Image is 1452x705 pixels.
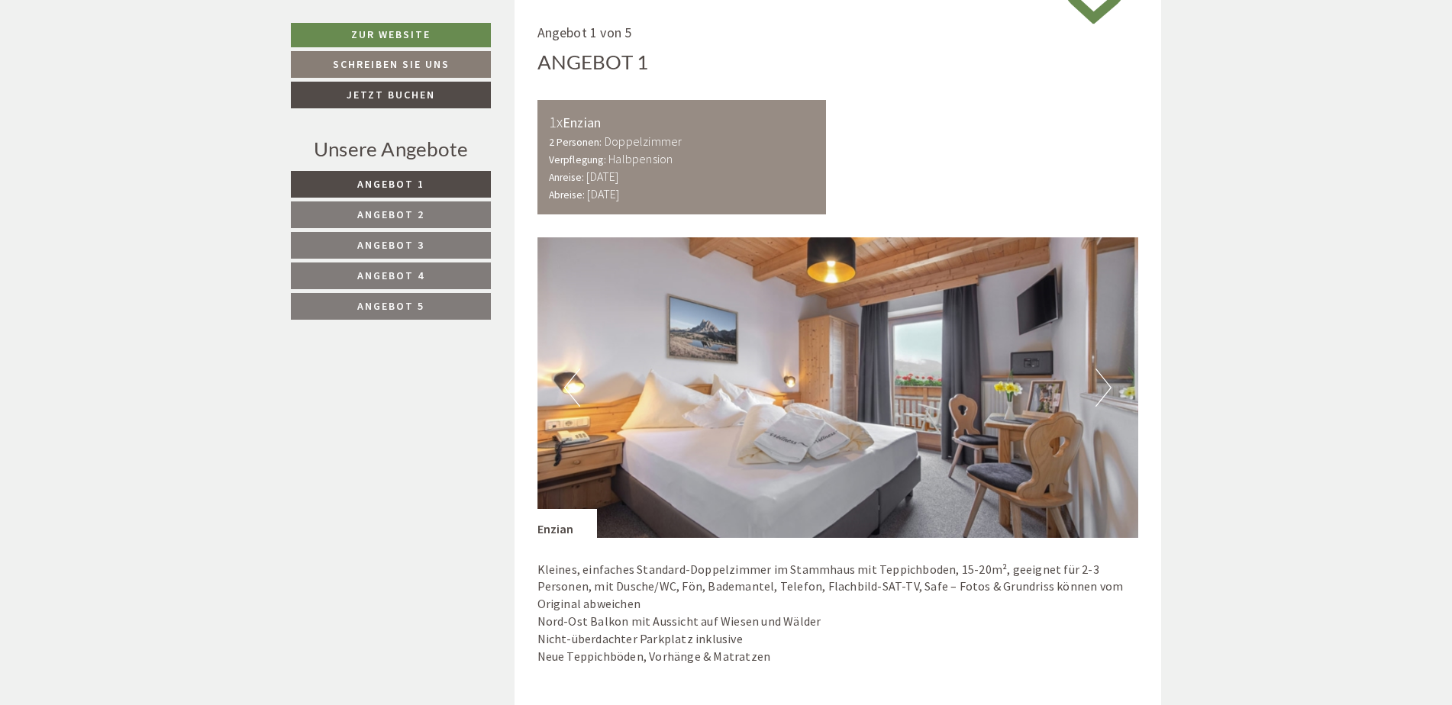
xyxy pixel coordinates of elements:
[587,186,619,201] b: [DATE]
[549,136,602,149] small: 2 Personen:
[357,269,424,282] span: Angebot 4
[357,299,424,313] span: Angebot 5
[605,134,682,149] b: Doppelzimmer
[549,171,585,184] small: Anreise:
[360,45,578,57] div: Sie
[360,75,578,85] small: 16:03
[564,369,580,407] button: Previous
[608,151,673,166] b: Halbpension
[291,23,491,47] a: Zur Website
[549,188,586,201] small: Abreise:
[537,24,632,41] span: Angebot 1 von 5
[549,111,815,134] div: Enzian
[352,42,589,89] div: Guten Tag, wie können wir Ihnen helfen?
[537,237,1139,538] img: image
[1095,369,1112,407] button: Next
[510,402,602,429] button: Senden
[357,208,424,221] span: Angebot 2
[537,561,1139,665] p: Kleines, einfaches Standard-Doppelzimmer im Stammhaus mit Teppichboden, 15-20m², geeignet für 2-3...
[273,12,328,38] div: [DATE]
[357,177,424,191] span: Angebot 1
[291,135,491,163] div: Unsere Angebote
[357,238,424,252] span: Angebot 3
[537,509,597,538] div: Enzian
[549,112,563,131] b: 1x
[291,51,491,78] a: Schreiben Sie uns
[291,82,491,108] a: Jetzt buchen
[537,48,649,76] div: Angebot 1
[586,169,618,184] b: [DATE]
[549,153,606,166] small: Verpflegung:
